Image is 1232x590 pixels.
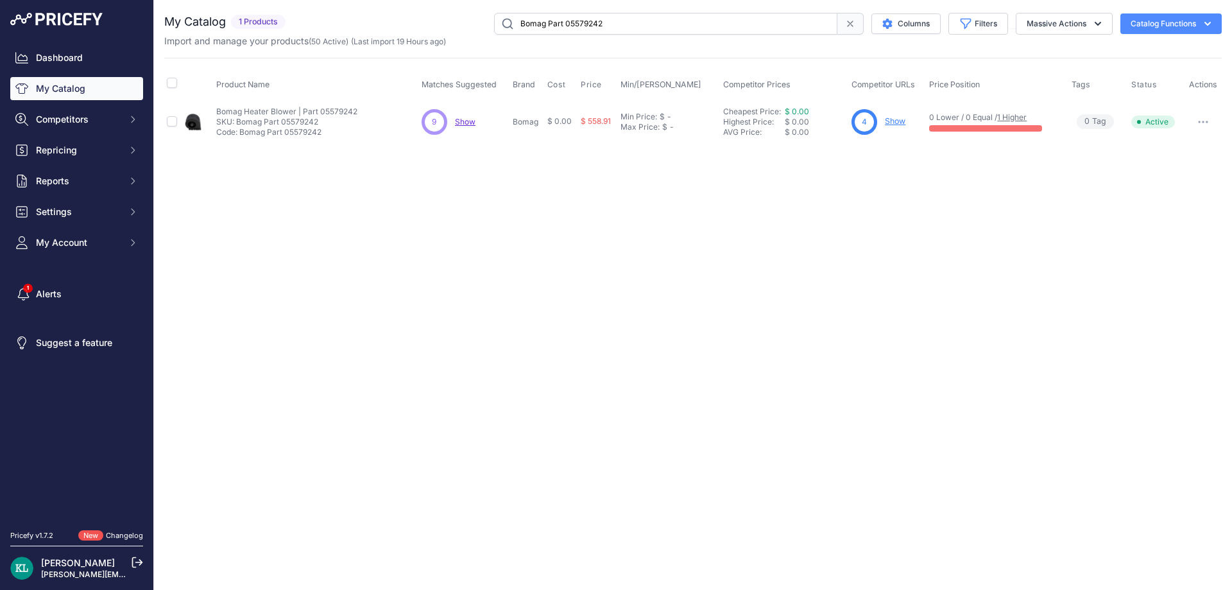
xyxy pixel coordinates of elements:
[547,80,565,90] span: Cost
[36,113,120,126] span: Competitors
[36,205,120,218] span: Settings
[851,80,915,89] span: Competitor URLs
[885,116,905,126] a: Show
[785,107,809,116] a: $ 0.00
[1120,13,1222,34] button: Catalog Functions
[997,112,1027,122] a: 1 Higher
[948,13,1008,35] button: Filters
[513,80,535,89] span: Brand
[1016,13,1113,35] button: Massive Actions
[785,127,846,137] div: $ 0.00
[665,112,671,122] div: -
[1077,114,1114,129] span: Tag
[1189,80,1217,89] span: Actions
[1131,80,1159,90] button: Status
[216,117,357,127] p: SKU: Bomag Part 05579242
[10,139,143,162] button: Repricing
[36,175,120,187] span: Reports
[723,80,791,89] span: Competitor Prices
[1131,80,1157,90] span: Status
[581,80,604,90] button: Price
[785,117,809,126] span: $ 0.00
[36,236,120,249] span: My Account
[871,13,941,34] button: Columns
[351,37,446,46] span: (Last import 19 Hours ago)
[10,46,143,515] nav: Sidebar
[10,13,103,26] img: Pricefy Logo
[547,116,572,126] span: $ 0.00
[620,112,657,122] div: Min Price:
[581,80,602,90] span: Price
[41,569,239,579] a: [PERSON_NAME][EMAIL_ADDRESS][DOMAIN_NAME]
[1131,116,1175,128] span: Active
[432,116,436,128] span: 9
[10,169,143,193] button: Reports
[929,80,980,89] span: Price Position
[216,80,269,89] span: Product Name
[78,530,103,541] span: New
[216,127,357,137] p: Code: Bomag Part 05579242
[723,127,785,137] div: AVG Price:
[10,46,143,69] a: Dashboard
[494,13,837,35] input: Search
[10,200,143,223] button: Settings
[620,122,660,132] div: Max Price:
[660,112,665,122] div: $
[1072,80,1090,89] span: Tags
[422,80,497,89] span: Matches Suggested
[216,107,357,117] p: Bomag Heater Blower | Part 05579242
[723,107,781,116] a: Cheapest Price:
[10,231,143,254] button: My Account
[581,116,611,126] span: $ 558.91
[10,108,143,131] button: Competitors
[10,331,143,354] a: Suggest a feature
[662,122,667,132] div: $
[41,557,115,568] a: [PERSON_NAME]
[106,531,143,540] a: Changelog
[36,144,120,157] span: Repricing
[1084,116,1090,128] span: 0
[10,530,53,541] div: Pricefy v1.7.2
[513,117,542,127] p: Bomag
[164,13,226,31] h2: My Catalog
[547,80,568,90] button: Cost
[10,77,143,100] a: My Catalog
[455,117,475,126] a: Show
[231,15,286,30] span: 1 Products
[723,117,785,127] div: Highest Price:
[10,282,143,306] a: Alerts
[311,37,346,46] a: 50 Active
[929,112,1059,123] p: 0 Lower / 0 Equal /
[164,35,446,48] p: Import and manage your products
[620,80,701,89] span: Min/[PERSON_NAME]
[667,122,674,132] div: -
[309,37,348,46] span: ( )
[862,116,867,128] span: 4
